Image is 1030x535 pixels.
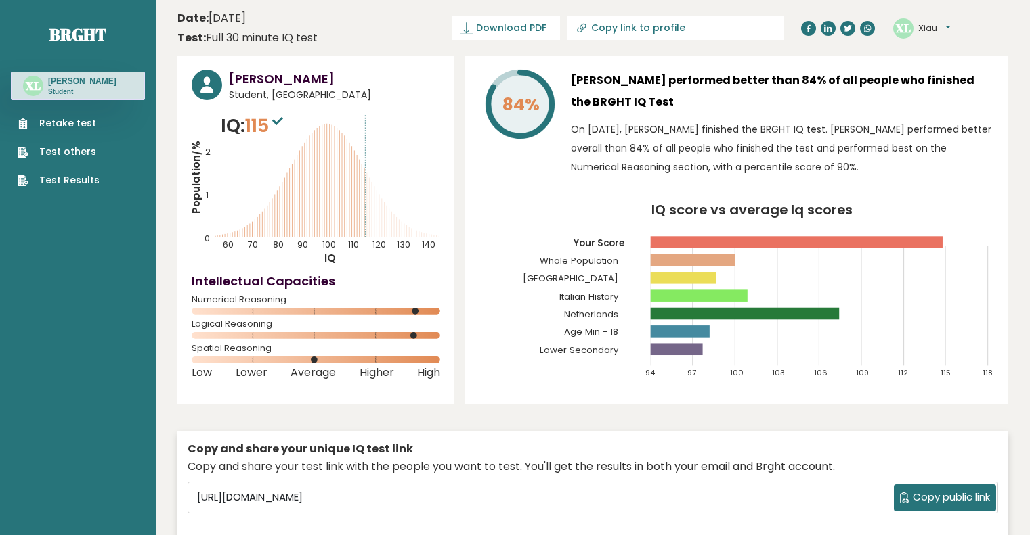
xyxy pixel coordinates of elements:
p: IQ: [221,112,286,139]
a: Brght [49,24,106,45]
p: On [DATE], [PERSON_NAME] finished the BRGHT IQ test. [PERSON_NAME] performed better overall than ... [571,120,994,177]
tspan: Netherlands [564,308,618,321]
tspan: 70 [248,239,258,250]
tspan: 112 [898,367,908,378]
div: Copy and share your unique IQ test link [188,441,998,457]
tspan: 60 [223,239,234,250]
time: [DATE] [177,10,246,26]
tspan: Lower Secondary [540,344,619,356]
tspan: Your Score [573,237,624,250]
tspan: 120 [372,239,386,250]
span: Download PDF [476,21,546,35]
tspan: 100 [322,239,336,250]
span: Copy public link [913,490,990,505]
span: Low [192,370,212,375]
a: Download PDF [452,16,560,40]
a: Retake test [18,116,100,131]
tspan: 109 [856,367,869,378]
text: XL [25,78,41,93]
h3: [PERSON_NAME] performed better than 84% of all people who finished the BRGHT IQ Test [571,70,994,113]
tspan: 103 [772,367,785,378]
span: High [417,370,440,375]
tspan: 2 [205,146,211,158]
div: Full 30 minute IQ test [177,30,318,46]
tspan: 106 [814,367,828,378]
span: Student, [GEOGRAPHIC_DATA] [229,88,440,102]
h4: Intellectual Capacities [192,272,440,290]
span: Numerical Reasoning [192,297,440,302]
tspan: [GEOGRAPHIC_DATA] [523,272,618,285]
a: Test Results [18,173,100,187]
tspan: 84% [502,93,540,116]
h3: [PERSON_NAME] [229,70,440,88]
button: Xiau [918,22,950,35]
tspan: 118 [983,367,993,378]
a: Test others [18,145,100,159]
span: Logical Reasoning [192,321,440,327]
tspan: 1 [206,189,209,201]
tspan: 80 [273,239,284,250]
div: Copy and share your test link with the people you want to test. You'll get the results in both yo... [188,459,998,475]
tspan: IQ [324,251,336,265]
p: Student [48,87,116,97]
span: Spatial Reasoning [192,346,440,351]
tspan: 100 [730,367,744,378]
tspan: 90 [297,239,308,250]
span: Higher [360,370,394,375]
tspan: 130 [397,239,410,250]
tspan: Population/% [189,141,203,214]
tspan: 0 [205,233,210,244]
b: Date: [177,10,209,26]
b: Test: [177,30,206,45]
tspan: Age Min - 18 [564,325,618,338]
span: Average [291,370,336,375]
tspan: Whole Population [540,254,618,267]
tspan: 110 [348,239,359,250]
tspan: 140 [422,239,435,250]
tspan: 97 [687,367,696,378]
span: 115 [245,113,286,138]
button: Copy public link [894,484,996,511]
span: Lower [236,370,267,375]
h3: [PERSON_NAME] [48,76,116,87]
text: XL [895,20,911,35]
tspan: 94 [645,367,656,378]
tspan: 115 [941,367,951,378]
tspan: Italian History [559,290,619,303]
tspan: IQ score vs average Iq scores [651,200,853,219]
